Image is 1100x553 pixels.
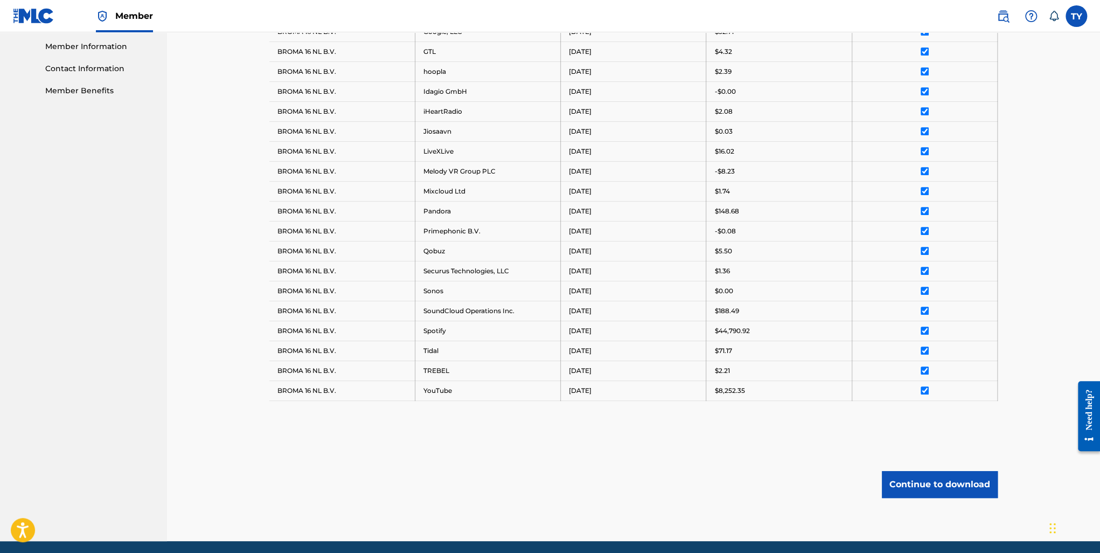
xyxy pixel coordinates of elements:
td: BROMA 16 NL B.V. [269,261,415,281]
p: -$8.23 [714,167,734,176]
p: $1.74 [714,186,729,196]
td: [DATE] [561,61,706,81]
p: $0.00 [714,286,733,296]
p: $188.49 [714,306,739,316]
td: LiveXLive [415,141,560,161]
p: $1.36 [714,266,729,276]
td: hoopla [415,61,560,81]
td: [DATE] [561,361,706,381]
p: $71.17 [714,346,732,356]
td: Mixcloud Ltd [415,181,560,201]
td: [DATE] [561,241,706,261]
td: [DATE] [561,161,706,181]
img: search [997,10,1010,23]
td: Pandora [415,201,560,221]
td: [DATE] [561,201,706,221]
img: Top Rightsholder [96,10,109,23]
div: Notifications [1048,11,1059,22]
button: Continue to download [882,471,998,498]
td: BROMA 16 NL B.V. [269,221,415,241]
p: $16.02 [714,147,734,156]
td: Melody VR Group PLC [415,161,560,181]
a: Member Information [45,41,154,52]
td: BROMA 16 NL B.V. [269,161,415,181]
img: help [1025,10,1038,23]
td: TREBEL [415,361,560,381]
span: Member [115,10,153,22]
td: [DATE] [561,321,706,341]
p: $44,790.92 [714,326,749,336]
td: Spotify [415,321,560,341]
td: BROMA 16 NL B.V. [269,121,415,141]
td: [DATE] [561,42,706,61]
td: [DATE] [561,181,706,201]
p: -$0.08 [714,226,735,236]
td: Tidal [415,341,560,361]
td: Qobuz [415,241,560,261]
td: Securus Technologies, LLC [415,261,560,281]
td: Primephonic B.V. [415,221,560,241]
div: Виджет чата [1046,501,1100,553]
td: BROMA 16 NL B.V. [269,321,415,341]
p: $4.32 [714,47,732,57]
div: Help [1020,5,1042,27]
p: $2.21 [714,366,729,376]
td: GTL [415,42,560,61]
td: [DATE] [561,121,706,141]
td: [DATE] [561,81,706,101]
td: BROMA 16 NL B.V. [269,301,415,321]
p: $148.68 [714,206,739,216]
td: SoundCloud Operations Inc. [415,301,560,321]
iframe: Chat Widget [1046,501,1100,553]
td: YouTube [415,381,560,400]
a: Member Benefits [45,85,154,96]
p: -$0.00 [714,87,735,96]
td: BROMA 16 NL B.V. [269,61,415,81]
p: $8,252.35 [714,386,744,396]
a: Contact Information [45,63,154,74]
td: BROMA 16 NL B.V. [269,81,415,101]
td: [DATE] [561,101,706,121]
td: Idagio GmbH [415,81,560,101]
a: Public Search [992,5,1014,27]
td: [DATE] [561,381,706,400]
td: [DATE] [561,221,706,241]
td: BROMA 16 NL B.V. [269,201,415,221]
td: BROMA 16 NL B.V. [269,42,415,61]
td: BROMA 16 NL B.V. [269,141,415,161]
div: Перетащить [1049,512,1056,544]
td: [DATE] [561,341,706,361]
td: BROMA 16 NL B.V. [269,361,415,381]
td: iHeartRadio [415,101,560,121]
p: $2.08 [714,107,732,116]
p: $5.50 [714,246,732,256]
td: Jiosaavn [415,121,560,141]
td: [DATE] [561,301,706,321]
td: BROMA 16 NL B.V. [269,241,415,261]
iframe: Resource Center [1070,372,1100,459]
td: [DATE] [561,281,706,301]
img: MLC Logo [13,8,54,24]
td: [DATE] [561,141,706,161]
td: Sonos [415,281,560,301]
td: BROMA 16 NL B.V. [269,101,415,121]
div: User Menu [1066,5,1087,27]
td: BROMA 16 NL B.V. [269,181,415,201]
p: $2.39 [714,67,731,77]
td: BROMA 16 NL B.V. [269,281,415,301]
td: BROMA 16 NL B.V. [269,381,415,400]
p: $0.03 [714,127,732,136]
td: BROMA 16 NL B.V. [269,341,415,361]
td: [DATE] [561,261,706,281]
